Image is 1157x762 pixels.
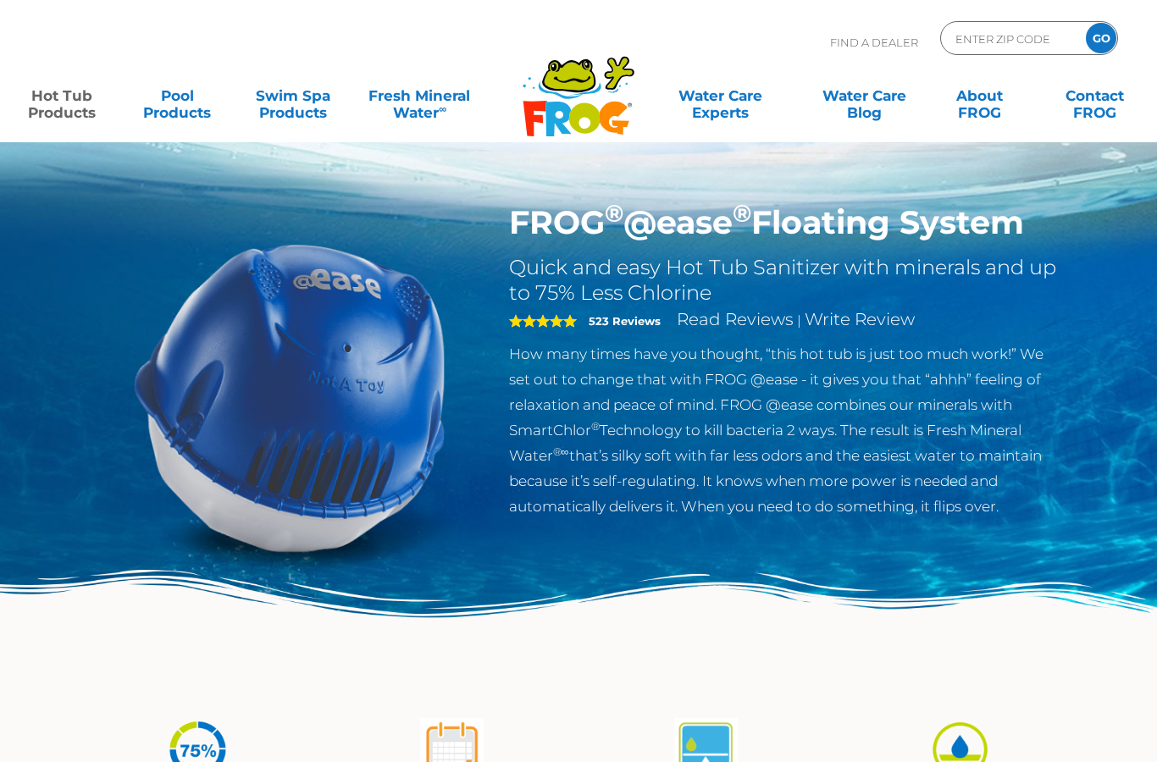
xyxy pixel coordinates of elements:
input: GO [1086,23,1116,53]
strong: 523 Reviews [589,314,661,328]
h2: Quick and easy Hot Tub Sanitizer with minerals and up to 75% Less Chlorine [509,255,1062,306]
h1: FROG @ease Floating System [509,203,1062,242]
sup: ∞ [439,102,446,115]
a: AboutFROG [935,79,1025,113]
sup: ® [733,198,751,228]
a: Water CareBlog [819,79,909,113]
span: | [797,312,801,329]
a: Fresh MineralWater∞ [363,79,476,113]
a: ContactFROG [1050,79,1140,113]
a: Read Reviews [677,309,794,329]
a: Hot TubProducts [17,79,107,113]
sup: ®∞ [553,445,569,458]
img: hot-tub-product-atease-system.png [96,203,484,591]
a: Water CareExperts [647,79,793,113]
p: Find A Dealer [830,21,918,63]
sup: ® [605,198,623,228]
a: Swim SpaProducts [248,79,338,113]
sup: ® [591,420,600,433]
img: Frog Products Logo [513,34,644,137]
p: How many times have you thought, “this hot tub is just too much work!” We set out to change that ... [509,341,1062,519]
span: 5 [509,314,577,328]
a: PoolProducts [132,79,222,113]
a: Write Review [805,309,915,329]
